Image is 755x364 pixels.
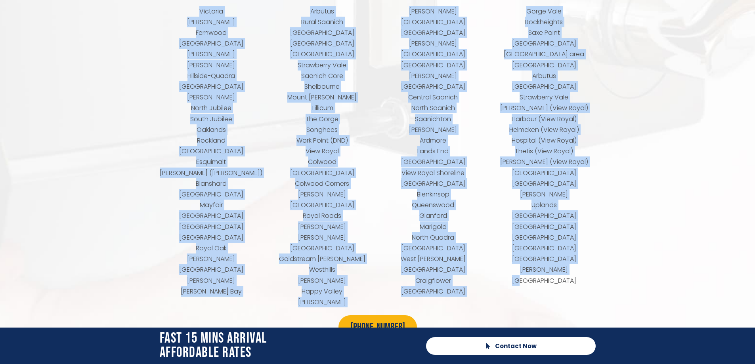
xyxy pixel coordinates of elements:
p: Victoria [PERSON_NAME] Fernwood [GEOGRAPHIC_DATA] [PERSON_NAME] [PERSON_NAME] Hillside-Quadra [GE... [160,6,263,297]
p: Gorge Vale Rockheights Saxe Point [GEOGRAPHIC_DATA] [GEOGRAPHIC_DATA] area [GEOGRAPHIC_DATA] Arbu... [493,6,596,286]
h2: Fast 15 Mins Arrival affordable rates [160,332,418,360]
span: [PHONE_NUMBER] [350,321,405,334]
a: [PHONE_NUMBER] [338,315,417,339]
a: Contact Now [426,337,596,355]
p: [PERSON_NAME] [GEOGRAPHIC_DATA] [GEOGRAPHIC_DATA][PERSON_NAME] [GEOGRAPHIC_DATA] [GEOGRAPHIC_DATA... [382,6,485,297]
p: Arbutus Rural Saanich [GEOGRAPHIC_DATA] [GEOGRAPHIC_DATA] [GEOGRAPHIC_DATA] Strawberry Vale Saani... [271,6,374,308]
span: Contact Now [495,343,537,349]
